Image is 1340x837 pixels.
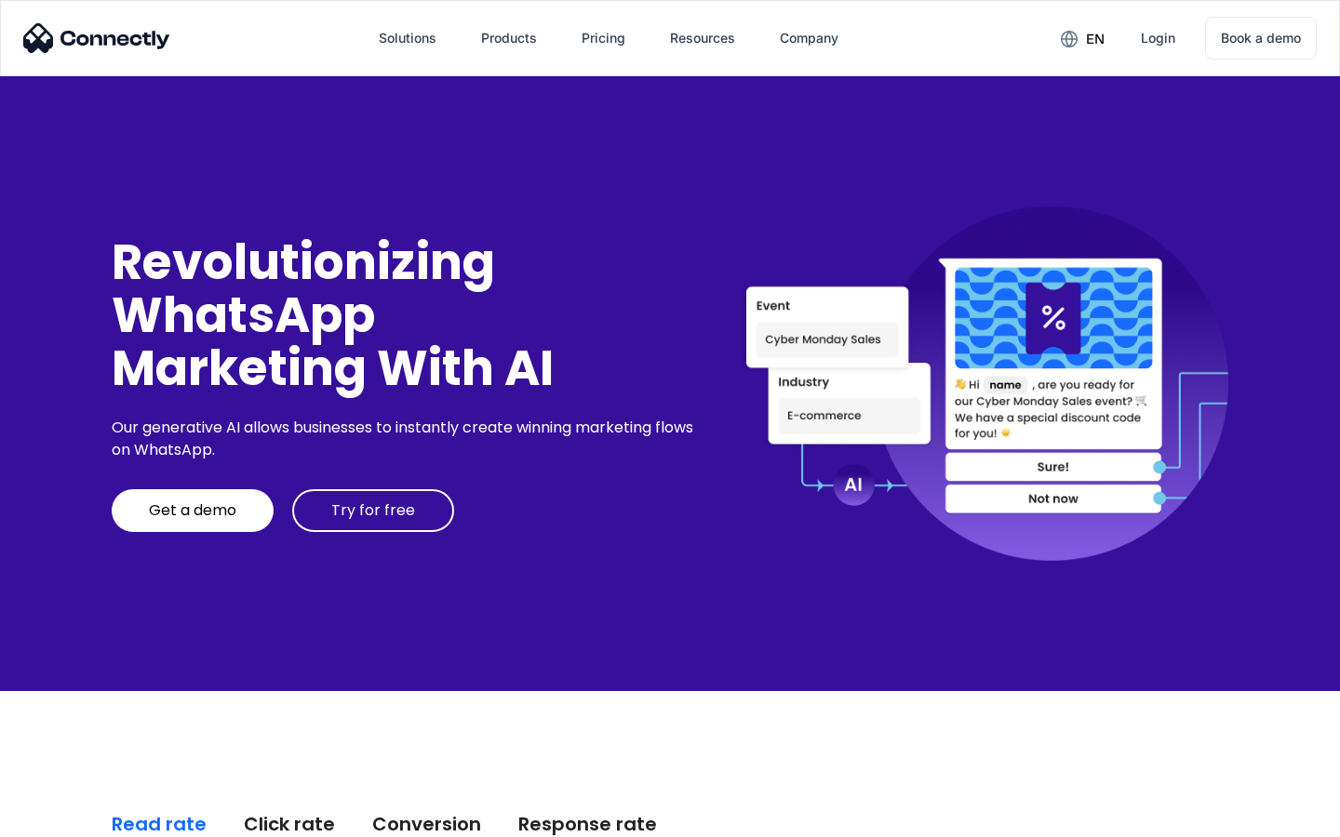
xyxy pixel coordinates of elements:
a: Get a demo [112,489,274,532]
div: Our generative AI allows businesses to instantly create winning marketing flows on WhatsApp. [112,417,700,461]
div: Login [1141,25,1175,51]
a: Login [1126,16,1190,60]
img: Connectly Logo [23,23,170,53]
div: Products [481,25,537,51]
div: Solutions [379,25,436,51]
a: Try for free [292,489,454,532]
div: Resources [670,25,735,51]
div: Try for free [331,501,415,520]
div: Revolutionizing WhatsApp Marketing With AI [112,235,700,395]
a: Book a demo [1205,17,1317,60]
div: Response rate [518,811,657,837]
div: Read rate [112,811,207,837]
div: Click rate [244,811,335,837]
div: Get a demo [149,501,236,520]
div: Company [780,25,838,51]
ul: Language list [37,804,112,830]
div: Conversion [372,811,481,837]
div: en [1086,26,1105,52]
div: Pricing [582,25,625,51]
aside: Language selected: English [19,804,112,830]
a: Pricing [567,16,640,60]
